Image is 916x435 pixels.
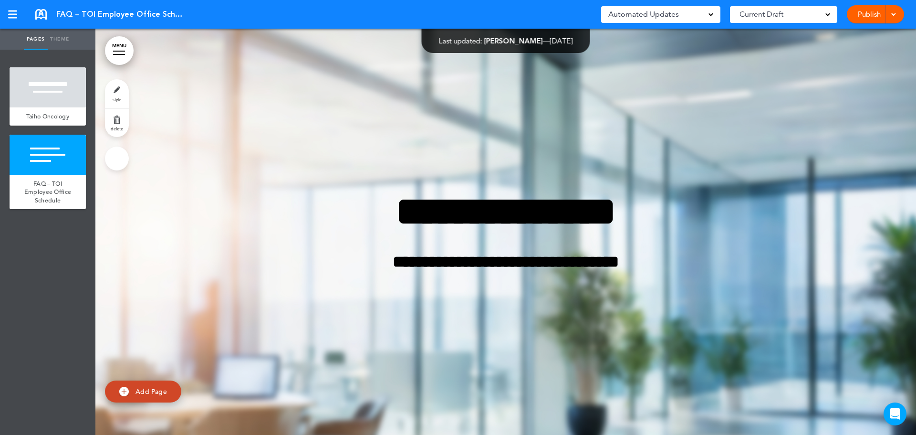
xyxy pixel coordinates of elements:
a: delete [105,108,129,137]
a: Taiho Oncology [10,107,86,126]
a: style [105,79,129,108]
span: [DATE] [550,36,573,45]
span: [PERSON_NAME] [484,36,543,45]
span: Last updated: [439,36,482,45]
span: Add Page [135,387,167,396]
div: — [439,37,573,44]
span: Taiho Oncology [26,112,69,120]
a: FAQ – TOI Employee Office Schedule [10,175,86,210]
img: add.svg [119,387,129,396]
span: FAQ – TOI Employee Office Schedule [24,180,72,204]
span: FAQ – TOI Employee Office Schedule [56,9,185,20]
span: Current Draft [739,8,783,21]
span: Automated Updates [608,8,679,21]
a: Add Page [105,381,181,403]
span: style [113,96,121,102]
a: Pages [24,29,48,50]
a: Publish [854,5,884,23]
div: Open Intercom Messenger [884,403,906,425]
a: MENU [105,36,134,65]
a: Theme [48,29,72,50]
span: delete [111,126,123,131]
